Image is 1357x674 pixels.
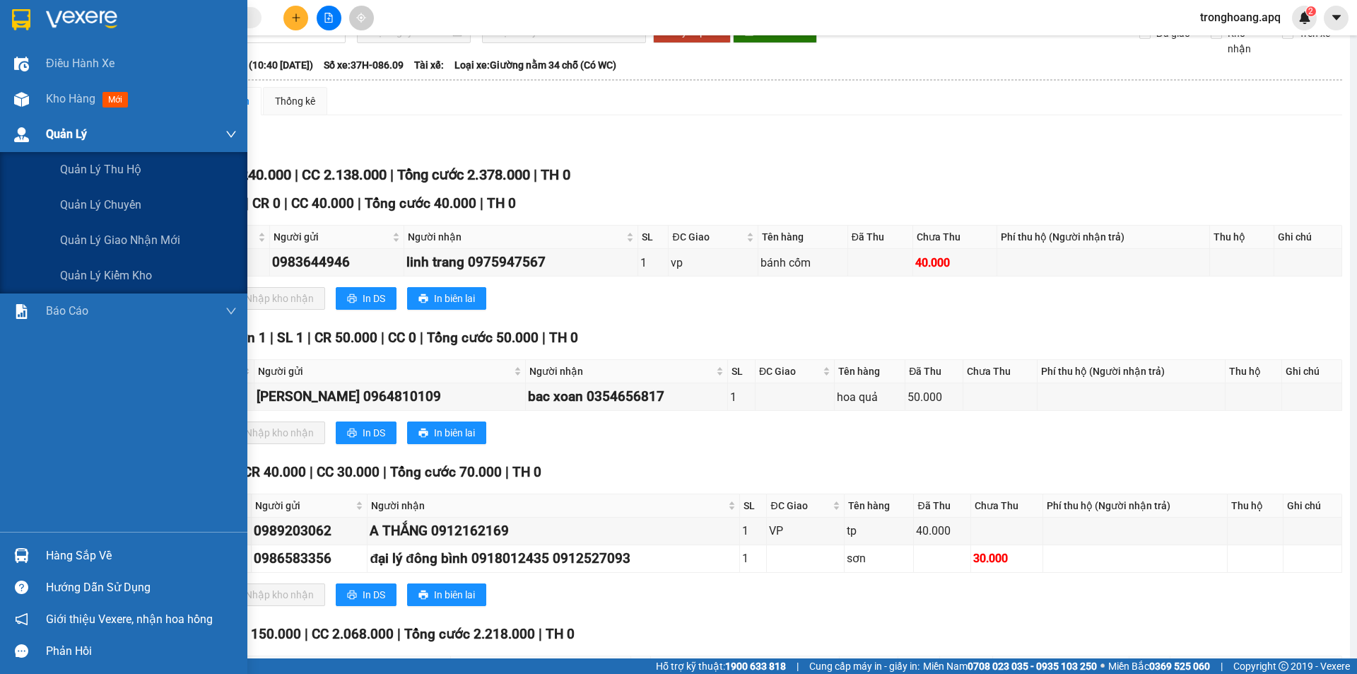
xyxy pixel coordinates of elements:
span: | [310,464,313,480]
th: Tên hàng [835,360,905,383]
span: | [420,330,423,346]
span: Chuyến: (10:40 [DATE]) [210,57,313,73]
span: CR 40.000 [243,464,306,480]
span: TH 0 [546,626,575,642]
span: Người gửi [274,229,389,245]
span: | [305,626,308,642]
div: Hướng dẫn sử dụng [46,577,237,598]
span: CC 2.138.000 [302,166,387,183]
span: Người nhận [371,498,725,513]
th: Chưa Thu [971,494,1044,518]
span: ĐC Giao [770,498,830,513]
th: Đã Thu [848,226,914,249]
span: Quản lý kiểm kho [60,267,152,284]
div: 50.000 [907,388,961,406]
span: Người gửi [258,364,511,379]
button: plus [283,6,308,30]
span: question-circle [15,581,28,594]
strong: 0708 023 035 - 0935 103 250 [968,661,1097,672]
th: Phí thu hộ (Người nhận trả) [1038,360,1226,383]
button: caret-down [1324,6,1349,30]
span: printer [347,294,357,305]
div: 30.000 [973,550,1041,567]
div: A THẮNG 0912162169 [370,521,737,542]
span: Tài xế: [414,57,444,73]
span: copyright [1279,661,1288,671]
span: Cung cấp máy in - giấy in: [809,658,920,674]
span: Số xe: 37H-086.09 [324,57,404,73]
div: linh trang 0975947567 [406,252,635,273]
span: ĐC Giao [759,364,820,379]
span: Hỗ trợ kỹ thuật: [656,658,786,674]
th: SL [728,360,756,383]
th: Thu hộ [1226,360,1282,383]
div: 0989203062 [254,521,365,542]
th: Ghi chú [1274,226,1342,249]
span: ĐC Giao [672,229,744,245]
span: In DS [363,425,385,441]
span: Tổng cước 50.000 [427,330,539,346]
span: | [358,195,361,211]
span: | [284,195,288,211]
div: 1 [730,388,753,406]
span: Loại xe: Giường nằm 34 chỗ (Có WC) [454,57,616,73]
span: | [542,330,546,346]
button: printerIn biên lai [407,287,486,310]
span: In biên lai [434,291,475,306]
span: message [15,644,28,658]
div: [PERSON_NAME] 0964810109 [257,386,523,407]
div: 0983644946 [272,252,401,273]
span: notification [15,612,28,626]
span: CR 240.000 [218,166,291,183]
span: down [225,306,237,317]
span: Kho hàng [46,92,95,105]
span: Đơn 1 [229,330,266,346]
th: Tên hàng [758,226,848,249]
th: Phí thu hộ (Người nhận trả) [997,226,1211,249]
strong: 0369 525 060 [1149,661,1210,672]
button: printerIn biên lai [407,422,486,444]
span: In biên lai [434,425,475,441]
span: Tổng cước 2.378.000 [397,166,530,183]
th: Ghi chú [1282,360,1342,383]
span: printer [418,294,428,305]
button: file-add [317,6,341,30]
span: | [480,195,483,211]
div: 1 [742,550,764,567]
span: printer [347,428,357,439]
div: VP [769,522,842,540]
span: ⚪️ [1100,663,1105,669]
th: Thu hộ [1210,226,1274,249]
span: Người nhận [408,229,623,245]
span: printer [418,428,428,439]
th: Ghi chú [1283,494,1342,518]
img: icon-new-feature [1298,11,1311,24]
span: CC 0 [388,330,416,346]
div: tp [847,522,911,540]
div: Thống kê [275,93,315,109]
span: plus [291,13,301,23]
span: In DS [363,587,385,603]
div: 1 [640,254,666,272]
span: | [383,464,387,480]
button: printerIn biên lai [407,583,486,606]
button: aim [349,6,374,30]
span: Miền Nam [923,658,1097,674]
div: sơn [847,550,911,567]
div: Phản hồi [46,641,237,662]
th: Đã Thu [914,494,970,518]
span: | [397,626,401,642]
button: printerIn DS [336,422,396,444]
div: đại lý đông bình 0918012435 0912527093 [370,548,737,569]
span: Người nhận [529,364,714,379]
span: | [295,166,298,183]
span: CR 50.000 [315,330,377,346]
span: Giới thiệu Vexere, nhận hoa hồng [46,610,213,628]
div: 40.000 [915,254,994,272]
img: logo-vxr [12,9,30,30]
span: down [225,129,237,140]
img: warehouse-icon [14,548,29,563]
span: | [381,330,384,346]
span: | [307,330,311,346]
span: TH 0 [512,464,541,480]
